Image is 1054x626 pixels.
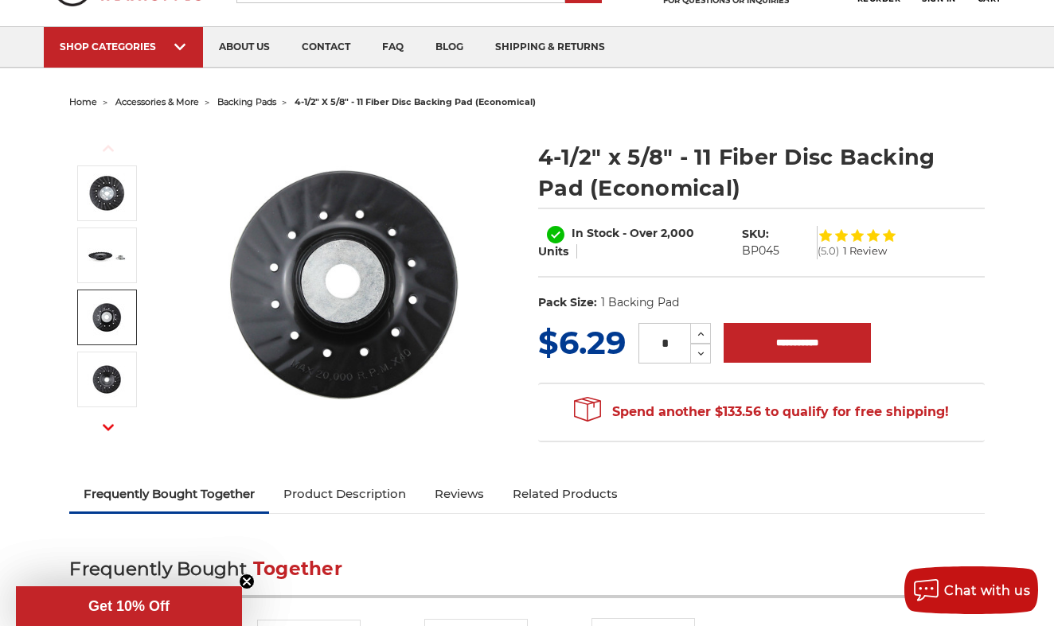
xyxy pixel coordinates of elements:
[239,574,255,589] button: Close teaser
[601,294,679,311] dd: 1 Backing Pad
[843,246,887,256] span: 1 Review
[572,226,619,240] span: In Stock
[87,297,127,337] img: black resin fiber backing plate, 4 1/2 inches, designed for long-lasting use
[498,476,632,511] a: Related Products
[818,246,839,256] span: (5.0)
[269,476,420,511] a: Product Description
[69,476,269,511] a: Frequently Bought Together
[538,294,597,311] dt: Pack Size:
[286,27,366,68] a: contact
[115,96,199,107] a: accessories & more
[87,235,127,275] img: Empire Abrasives' 4 1/2 inch resin fiber pad with a sturdy metal hub for enhanced stability
[944,583,1030,598] span: Chat with us
[89,131,127,165] button: Previous
[69,96,97,107] a: home
[904,566,1038,614] button: Chat with us
[203,27,286,68] a: about us
[87,173,127,213] img: Resin disc backing pad measuring 4 1/2 inches, an essential grinder accessory from Empire Abrasives
[538,323,626,362] span: $6.29
[420,476,498,511] a: Reviews
[253,558,342,580] span: Together
[88,598,170,614] span: Get 10% Off
[623,226,658,240] span: - Over
[742,243,779,259] dd: BP045
[742,226,769,243] dt: SKU:
[574,404,949,419] span: Spend another $133.56 to qualify for free shipping!
[295,96,536,107] span: 4-1/2" x 5/8" - 11 fiber disc backing pad (economical)
[87,360,127,399] img: backing pad for resin fiber sanding discs, 4.5 inch diameter
[538,142,985,204] h1: 4-1/2" x 5/8" - 11 Fiber Disc Backing Pad (Economical)
[366,27,420,68] a: faq
[479,27,621,68] a: shipping & returns
[69,558,247,580] span: Frequently Bought
[16,586,242,626] div: Get 10% OffClose teaser
[183,125,502,443] img: Resin disc backing pad measuring 4 1/2 inches, an essential grinder accessory from Empire Abrasives
[420,27,479,68] a: blog
[60,41,187,52] div: SHOP CATEGORIES
[217,96,276,107] a: backing pads
[661,226,694,240] span: 2,000
[538,244,568,259] span: Units
[89,410,127,445] button: Next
